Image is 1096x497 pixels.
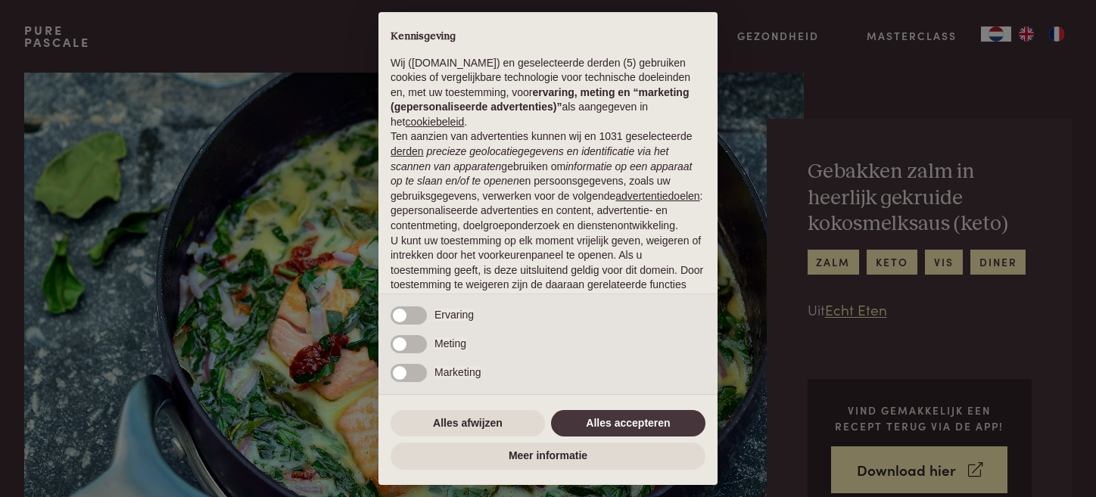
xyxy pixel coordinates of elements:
[391,234,705,308] p: U kunt uw toestemming op elk moment vrijelijk geven, weigeren of intrekken door het voorkeurenpan...
[391,443,705,470] button: Meer informatie
[391,410,545,437] button: Alles afwijzen
[391,56,705,130] p: Wij ([DOMAIN_NAME]) en geselecteerde derden (5) gebruiken cookies of vergelijkbare technologie vo...
[391,144,424,160] button: derden
[391,129,705,233] p: Ten aanzien van advertenties kunnen wij en 1031 geselecteerde gebruiken om en persoonsgegevens, z...
[551,410,705,437] button: Alles accepteren
[391,30,705,44] h2: Kennisgeving
[434,337,466,349] span: Meting
[391,145,668,172] em: precieze geolocatiegegevens en identificatie via het scannen van apparaten
[434,366,481,378] span: Marketing
[615,189,699,204] button: advertentiedoelen
[391,160,693,188] em: informatie op een apparaat op te slaan en/of te openen
[434,309,474,321] span: Ervaring
[391,86,689,113] strong: ervaring, meting en “marketing (gepersonaliseerde advertenties)”
[405,116,464,128] a: cookiebeleid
